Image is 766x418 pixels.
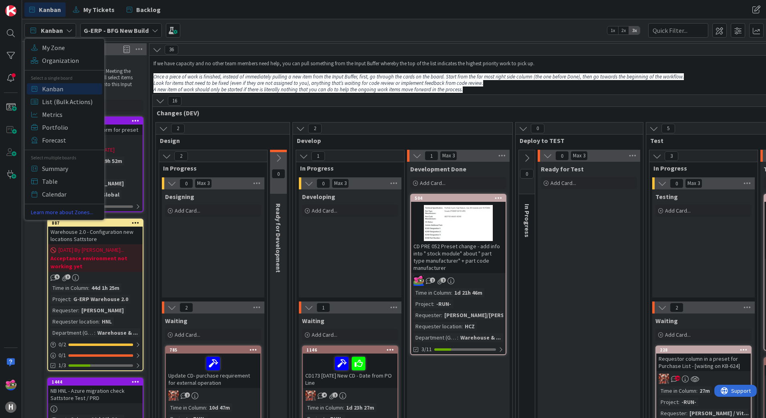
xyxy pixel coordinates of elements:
[42,163,100,175] span: Summary
[656,346,751,354] div: 228
[71,295,130,303] div: G-ERP Warehouse 2.0
[420,179,445,187] span: Add Card...
[25,208,104,217] a: Learn more about Zones...
[656,346,751,371] div: 228Requestor column in a preset for Purchase List - [waiting on KB-624]
[42,175,100,187] span: Table
[305,403,343,412] div: Time in Column
[670,179,683,188] span: 0
[48,386,143,403] div: NB HNL - Azure migration check Sattstore Test / PRD
[303,390,397,401] div: JK
[179,179,193,188] span: 0
[659,409,686,418] div: Requester
[541,165,584,173] span: Ready for Test
[50,328,94,337] div: Department (G-ERP)
[27,189,102,200] a: Calendar
[660,347,751,353] div: 228
[48,219,143,244] div: 887Warehouse 2.0 - Configuration new locations Sattstore
[42,188,100,200] span: Calendar
[100,190,121,199] div: Global
[344,403,376,412] div: 1d 23h 27m
[58,246,124,254] span: [DATE] By [PERSON_NAME]...
[68,2,119,17] a: My Tickets
[52,220,143,226] div: 887
[648,23,708,38] input: Quick Filter...
[79,306,126,315] div: [PERSON_NAME]
[274,203,282,273] span: Ready for Development
[696,386,697,395] span: :
[462,322,463,331] span: :
[659,374,669,384] img: JK
[58,351,66,360] span: 0 / 1
[153,80,483,86] em: Look for items that need to be fixed (even if they are not assigned to you), anything that’s wait...
[27,135,102,146] a: Forecast
[160,137,280,145] span: Design
[411,275,506,286] div: JK
[27,163,102,174] a: Summary
[413,322,462,331] div: Requester location
[175,207,200,214] span: Add Card...
[42,83,100,95] span: Kanban
[100,146,115,154] div: [DATE]
[451,288,452,297] span: :
[197,181,210,185] div: Max 3
[165,193,194,201] span: Designing
[50,317,99,326] div: Requester location
[655,317,678,325] span: Waiting
[413,333,457,342] div: Department (G-ERP)
[27,109,102,120] a: Metrics
[50,283,88,292] div: Time in Column
[297,137,502,145] span: Develop
[24,2,66,17] a: Kanban
[25,154,104,161] div: Select multiple boards
[410,194,506,355] a: 504CD PRE 052 Preset change - add info into " stock module" about " part type manufacturer" + par...
[463,322,477,331] div: HCZ
[316,179,330,188] span: 0
[629,26,640,34] span: 3x
[88,283,89,292] span: :
[678,398,679,406] span: :
[665,331,691,338] span: Add Card...
[413,275,424,286] img: JK
[89,283,121,292] div: 44d 1h 25m
[661,124,675,133] span: 5
[333,392,338,398] span: 1
[659,398,678,406] div: Project
[523,204,531,237] span: In Progress
[442,154,455,158] div: Max 3
[166,354,260,388] div: Update CD- purchase requirement for external operation
[308,124,322,133] span: 2
[58,340,66,349] span: 0 / 2
[207,403,232,412] div: 10d 47m
[430,277,435,283] span: 2
[458,333,503,342] div: Warehouse & ...
[675,376,680,381] span: 26
[303,346,397,354] div: 1146
[99,317,100,326] span: :
[272,169,285,179] span: 0
[168,390,179,401] img: JK
[306,347,397,353] div: 1146
[174,151,188,161] span: 2
[41,26,63,35] span: Kanban
[656,354,751,371] div: Requestor column in a preset for Purchase List - [waiting on KB-624]
[679,398,698,406] div: -RUN-
[457,333,458,342] span: :
[50,295,70,303] div: Project
[410,165,466,173] span: Development Done
[165,317,187,325] span: Waiting
[153,86,463,93] em: A new item of work should only be started if there is literally nothing that you can do to help t...
[411,241,506,273] div: CD PRE 052 Preset change - add info into " stock module" about " part type manufacturer" + part c...
[413,311,441,320] div: Requester
[670,303,683,312] span: 2
[411,195,506,273] div: 504CD PRE 052 Preset change - add info into " stock module" about " part type manufacturer" + par...
[520,169,534,179] span: 0
[659,386,696,395] div: Time in Column
[311,151,325,161] span: 1
[27,42,102,53] a: My Zone
[655,193,678,201] span: Testing
[305,390,316,401] img: JK
[83,5,115,14] span: My Tickets
[25,74,104,82] div: Select a single board
[42,134,100,146] span: Forecast
[65,274,71,279] span: 3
